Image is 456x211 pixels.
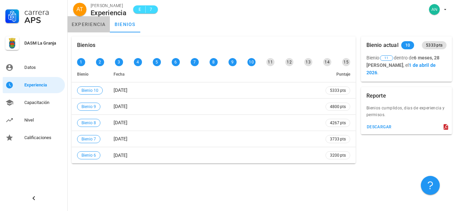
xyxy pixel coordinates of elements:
[229,58,237,66] div: 9
[115,58,123,66] div: 3
[81,152,96,159] span: Bienio 6
[3,130,65,146] a: Calificaciones
[366,36,399,54] div: Bienio actual
[77,36,95,54] div: Bienios
[366,55,440,68] span: Bienio dentro de ,
[24,135,62,140] div: Calificaciones
[96,58,104,66] div: 2
[24,100,62,105] div: Capacitación
[134,58,142,66] div: 4
[3,95,65,111] a: Capacitación
[330,87,346,94] span: 5333 pts
[330,103,346,110] span: 4800 pts
[148,6,154,13] span: 7
[323,58,331,66] div: 14
[72,66,108,82] th: Bienio
[366,125,392,129] div: descargar
[210,58,218,66] div: 8
[81,135,96,143] span: Bienio 7
[24,8,62,16] div: Carrera
[361,105,452,122] div: Bienios cumplidos, dias de experiencia y permisos.
[364,122,394,132] button: descargar
[91,9,126,17] div: Experiencia
[81,87,98,94] span: Bienio 10
[429,4,440,15] div: avatar
[114,72,124,77] span: Fecha
[114,153,127,158] span: [DATE]
[81,119,96,127] span: Bienio 8
[68,16,110,32] a: experiencia
[110,16,140,32] a: bienios
[3,59,65,76] a: Datos
[3,77,65,93] a: Experiencia
[304,58,312,66] div: 13
[137,6,143,13] span: E
[330,120,346,126] span: 4267 pts
[114,87,127,93] span: [DATE]
[266,58,274,66] div: 11
[320,66,356,82] th: Puntaje
[285,58,293,66] div: 12
[77,72,89,77] span: Bienio
[153,58,161,66] div: 5
[24,65,62,70] div: Datos
[81,103,96,110] span: Bienio 9
[108,66,320,82] th: Fecha
[114,120,127,125] span: [DATE]
[191,58,199,66] div: 7
[330,136,346,142] span: 3733 pts
[247,58,256,66] div: 10
[172,58,180,66] div: 6
[24,41,62,46] div: DASM La Granja
[77,58,85,66] div: 1
[426,41,442,49] span: 5333 pts
[24,82,62,88] div: Experiencia
[24,16,62,24] div: APS
[73,3,87,16] div: avatar
[336,72,350,77] span: Puntaje
[3,112,65,128] a: Nivel
[384,56,388,60] span: 11
[91,2,126,9] div: [PERSON_NAME]
[405,41,410,49] span: 10
[330,152,346,159] span: 3200 pts
[24,117,62,123] div: Nivel
[114,136,127,141] span: [DATE]
[114,104,127,109] span: [DATE]
[366,87,386,105] div: Reporte
[76,3,83,16] span: AT
[342,58,350,66] div: 15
